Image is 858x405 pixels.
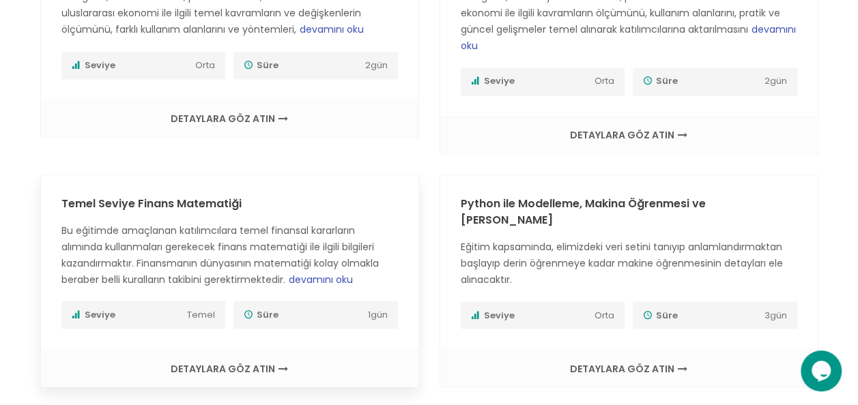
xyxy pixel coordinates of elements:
[72,59,192,73] span: Seviye
[461,22,796,52] span: devamını oku
[595,74,614,89] span: Orta
[764,308,787,322] span: 3 gün
[72,307,184,322] span: Seviye
[454,130,804,140] a: DETAYLARA GÖZ ATIN
[244,59,362,73] span: Süre
[187,307,215,322] span: Temel
[461,239,783,286] span: Eğitim kapsamında, elimizdeki veri setini tanıyıp anlamlandırmaktan başlayıp derin öğrenmeye kada...
[595,308,614,322] span: Orta
[368,307,388,322] span: 1 gün
[365,59,388,73] span: 2 gün
[643,308,761,322] span: Süre
[289,272,353,286] span: devamını oku
[471,74,592,89] span: Seviye
[300,22,364,36] span: devamını oku
[764,74,787,89] span: 2 gün
[55,114,405,123] a: DETAYLARA GÖZ ATIN
[801,350,844,391] iframe: chat widget
[471,308,592,322] span: Seviye
[61,223,379,285] span: Bu eğitimde amaçlanan katılımcılara temel finansal kararların alımında kullanmaları gerekecek fin...
[244,307,364,322] span: Süre
[61,196,242,211] a: Temel Seviye Finans Matematiği
[454,363,804,373] a: DETAYLARA GÖZ ATIN
[55,363,405,373] a: DETAYLARA GÖZ ATIN
[195,59,215,73] span: Orta
[461,196,706,228] a: Python ile Modelleme, Makina Öğrenmesi ve [PERSON_NAME]
[643,74,761,89] span: Süre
